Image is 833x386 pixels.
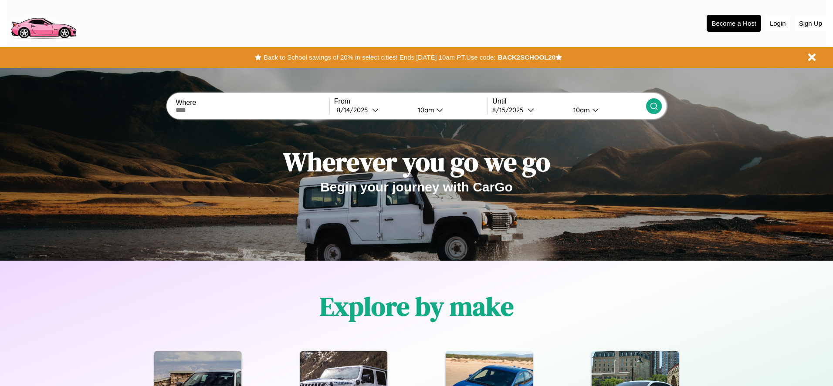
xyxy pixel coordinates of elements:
button: Become a Host [707,15,761,32]
div: 10am [413,106,437,114]
button: 10am [566,105,646,114]
label: Until [492,97,646,105]
div: 10am [569,106,592,114]
button: 8/14/2025 [334,105,411,114]
img: logo [7,4,80,41]
label: From [334,97,488,105]
label: Where [176,99,329,107]
b: BACK2SCHOOL20 [498,54,555,61]
h1: Explore by make [320,289,514,324]
button: 10am [411,105,488,114]
button: Back to School savings of 20% in select cities! Ends [DATE] 10am PT.Use code: [261,51,498,64]
div: 8 / 14 / 2025 [337,106,372,114]
button: Sign Up [795,15,826,31]
button: Login [765,15,790,31]
div: 8 / 15 / 2025 [492,106,528,114]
